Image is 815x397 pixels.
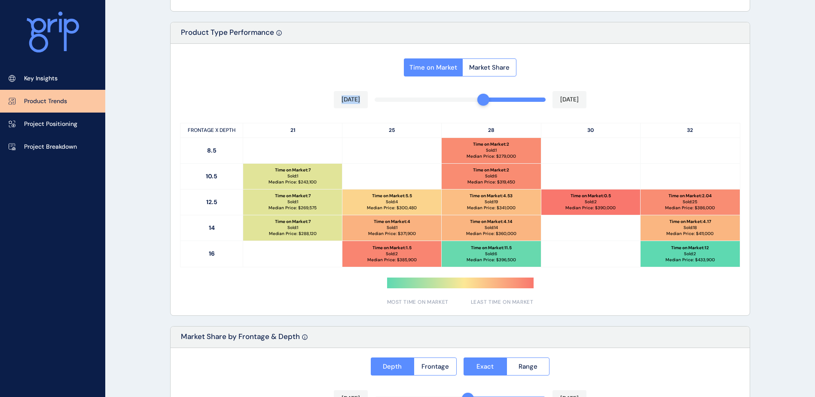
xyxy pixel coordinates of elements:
[421,362,449,371] span: Frontage
[24,120,77,128] p: Project Positioning
[507,357,550,376] button: Range
[181,332,300,348] p: Market Share by Frontage & Depth
[24,74,58,83] p: Key Insights
[383,362,402,371] span: Depth
[519,362,537,371] span: Range
[181,27,274,43] p: Product Type Performance
[464,357,507,376] button: Exact
[414,357,457,376] button: Frontage
[371,357,414,376] button: Depth
[24,143,77,151] p: Project Breakdown
[476,362,494,371] span: Exact
[24,97,67,106] p: Product Trends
